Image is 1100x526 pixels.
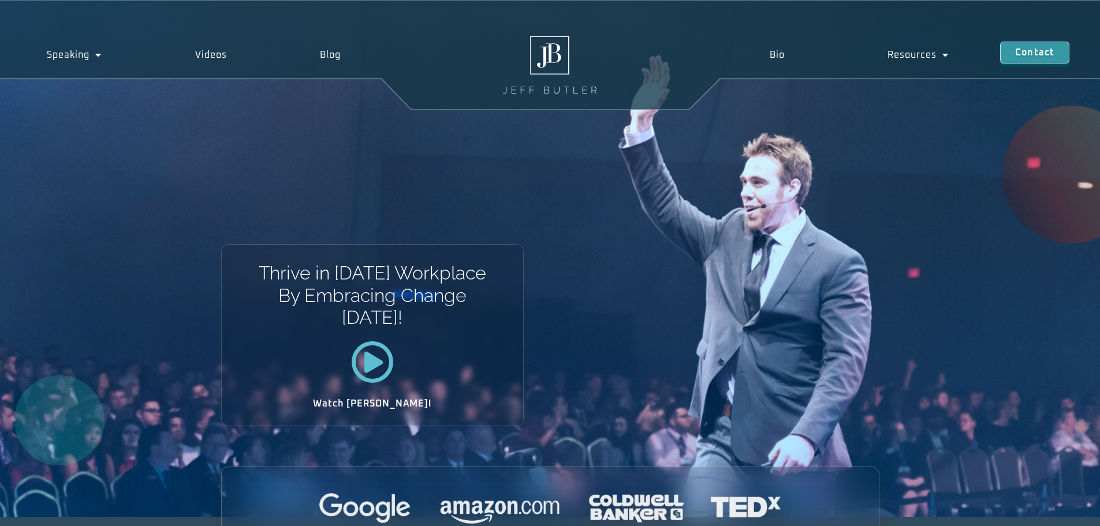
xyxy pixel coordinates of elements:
[836,42,1000,68] a: Resources
[148,42,274,68] a: Videos
[1015,48,1054,57] span: Contact
[274,42,388,68] a: Blog
[1000,42,1069,64] a: Contact
[718,42,836,68] a: Bio
[718,42,1000,68] nav: Menu
[258,262,487,329] h1: Thrive in [DATE] Workplace By Embracing Change [DATE]!
[262,399,483,408] h2: Watch [PERSON_NAME]!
